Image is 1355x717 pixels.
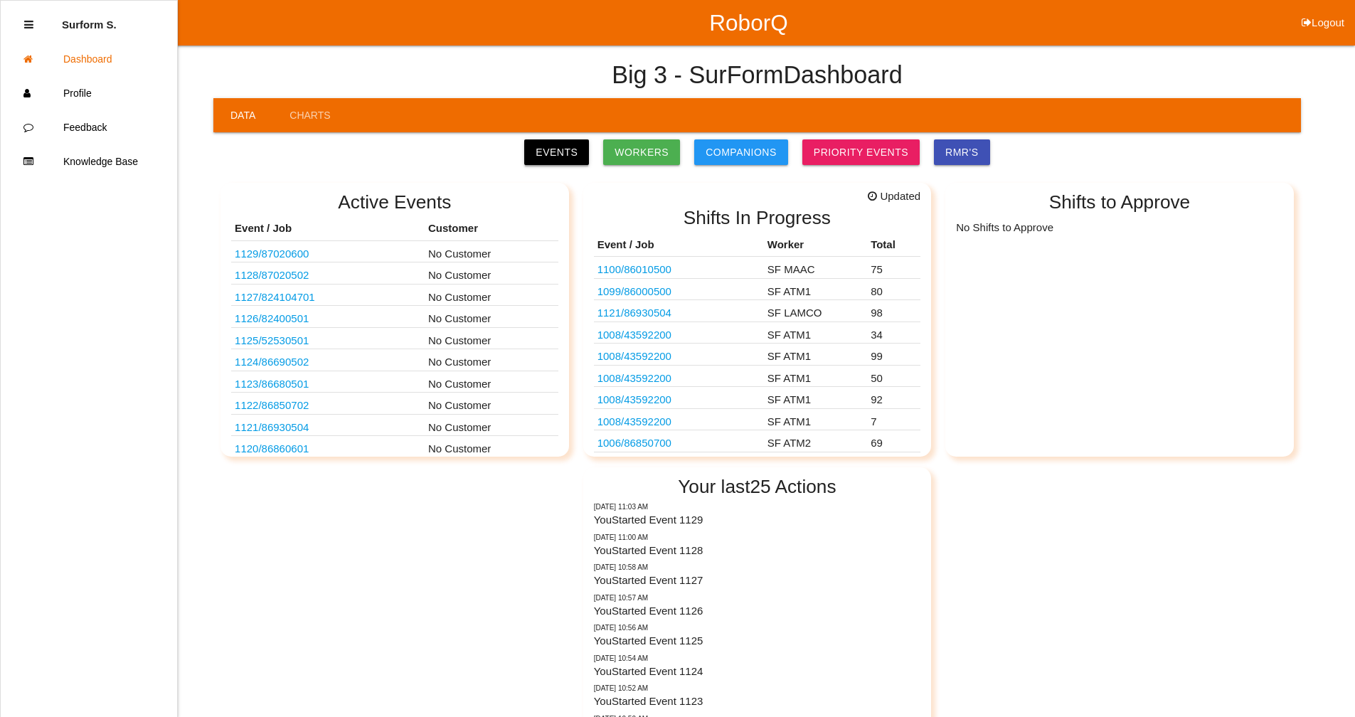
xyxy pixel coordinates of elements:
tr: TN1933 HF55M STATOR CORE [594,300,921,322]
td: HF55G TN1934 TRAY [231,393,425,415]
a: 1125/52530501 [235,334,309,346]
td: D1003101R04 - FAURECIA TOP PAD LID [231,284,425,306]
td: HONDA T90X [231,262,425,285]
td: No Customer [425,414,558,436]
td: TN1933 HF55M STATOR CORE [231,414,425,436]
p: You Started Event 1129 [594,512,921,529]
td: 43592200 [594,322,764,344]
td: No Customer [425,371,558,393]
th: Worker [764,233,867,257]
td: 43592200 [594,387,764,409]
td: 0SD00034 [594,452,764,474]
td: No Customer [425,306,558,328]
tr: 43592200 [594,408,921,430]
td: SF ATM1 [764,322,867,344]
td: SF ATM1 [764,344,867,366]
a: Data [213,98,272,132]
p: You Started Event 1126 [594,603,921,620]
td: No Customer [425,436,558,458]
td: 92 [867,387,920,409]
td: HEMI COVER TIMING CHAIN VAC TRAY 0CD86761 [231,327,425,349]
td: HONDA T90X SF 45 X 48 PALLETS [231,240,425,262]
a: 1008/43592200 [597,329,671,341]
a: Knowledge Base [1,144,177,179]
a: 1126/82400501 [235,312,309,324]
a: Profile [1,76,177,110]
th: Customer [425,217,558,240]
td: D1003101R04 - FAURECIA TOP PAD TRAY [231,306,425,328]
a: 1120/86860601 [235,442,309,455]
td: D104465 - DEKA BATTERY - MEXICO [231,349,425,371]
a: 1008/43592200 [597,415,671,427]
td: SF MAAC [764,257,867,279]
a: 1008/43592200 [597,350,671,362]
td: SF ATM1 [764,408,867,430]
a: 1123/86680501 [235,378,309,390]
a: Events [524,139,589,165]
a: 1099/86000500 [597,285,671,297]
td: 80 [867,278,920,300]
a: Feedback [1,110,177,144]
td: No Customer [425,262,558,285]
td: SF ATM2 [764,452,867,474]
a: 1006/86850700 [597,437,671,449]
td: 75 [867,257,920,279]
h2: Shifts to Approve [956,192,1283,213]
a: RMR's [934,139,989,165]
td: 43592200 [594,344,764,366]
td: 0CD00020 STELLANTIS LB BEV HALF SHAFT [594,278,764,300]
tr: 0CD00022 LB BEV HALF SHAF PACKAGING [594,257,921,279]
a: 1100/86010500 [597,263,671,275]
a: 1008/43592200 [597,372,671,384]
p: 09/17/2025 10:54 AM [594,653,921,664]
a: 1121/86930504 [235,421,309,433]
td: TN1933 HF55M STATOR CORE [594,300,764,322]
td: No Customer [425,327,558,349]
a: Workers [603,139,680,165]
td: No Customer [425,393,558,415]
td: 50 [867,365,920,387]
p: 09/17/2025 11:00 AM [594,532,921,543]
p: 09/17/2025 10:57 AM [594,593,921,603]
span: Updated [868,188,920,205]
div: Close [24,8,33,42]
p: 09/17/2025 10:56 AM [594,622,921,633]
td: No Customer [425,284,558,306]
a: 1127/824104701 [235,291,315,303]
h4: Big 3 - SurForm Dashboard [612,62,903,89]
p: 09/17/2025 11:03 AM [594,501,921,512]
th: Event / Job [231,217,425,240]
td: 34 [867,322,920,344]
tr: 86850700 [594,430,921,452]
h2: Active Events [231,192,558,213]
td: SF ATM1 [764,365,867,387]
td: 98 [867,300,920,322]
a: Companions [694,139,788,165]
p: Surform Scheduler surform Scheduler [62,8,117,31]
p: You Started Event 1125 [594,633,921,649]
td: 69 [867,430,920,452]
td: 7 [867,408,920,430]
td: 99 [867,344,920,366]
h2: Your last 25 Actions [594,477,921,497]
td: SF LAMCO [764,300,867,322]
td: HF55G TN1934 STARTER TRAY [231,436,425,458]
th: Total [867,233,920,257]
a: 1008/43592200 [597,393,671,405]
tr: 0SD00034 [594,452,921,474]
td: 0 [867,452,920,474]
a: Priority Events [802,139,920,165]
a: 1121/86930504 [597,307,671,319]
td: 43592200 [594,408,764,430]
td: 86850700 [594,430,764,452]
tr: 43592200 [594,387,921,409]
td: No Customer [425,240,558,262]
p: You Started Event 1123 [594,694,921,710]
tr: 0CD00020 STELLANTIS LB BEV HALF SHAFT [594,278,921,300]
a: 1124/86690502 [235,356,309,368]
tr: 43592200 [594,322,921,344]
td: SF ATM1 [764,387,867,409]
p: You Started Event 1124 [594,664,921,680]
td: 0CD00022 LB BEV HALF SHAF PACKAGING [594,257,764,279]
a: 1129/87020600 [235,248,309,260]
